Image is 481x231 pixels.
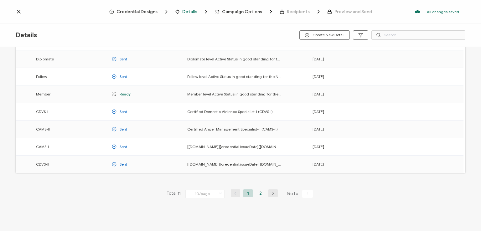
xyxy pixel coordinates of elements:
[120,90,131,98] span: Ready
[185,190,225,198] input: Select
[36,73,47,80] span: Fellow
[120,55,127,63] span: Sent
[215,8,274,15] span: Campaign Options
[187,90,281,98] span: Member level Active Status in good standing for the National Anger Management Association (NAMA)
[182,9,197,14] span: Details
[116,9,158,14] span: Credential Designs
[309,90,385,98] div: [DATE]
[167,189,181,198] span: Total 11
[187,126,278,133] span: Certified Anger Management Specialist-II (CAMS-II)
[371,30,465,40] input: Search
[187,143,281,150] span: [[DOMAIN_NAME]][credential.issueDate][[DOMAIN_NAME]]
[305,33,344,38] span: Create New Detail
[334,9,372,14] span: Preview and Send
[36,143,49,150] span: CAMS-I
[36,126,50,133] span: CAMS-II
[187,55,281,63] span: Diplomate level Active Status in good standing for the National [MEDICAL_DATA] Association (NAMA)
[36,90,51,98] span: Member
[36,161,49,168] span: CDVS-II
[222,9,262,14] span: Campaign Options
[309,143,385,150] div: [DATE]
[109,8,372,15] div: Breadcrumb
[36,108,48,115] span: CDVS-I
[327,9,372,14] span: Preview and Send
[427,9,459,14] p: All changes saved
[36,55,54,63] span: Diplomate
[120,143,127,150] span: Sent
[309,161,385,168] div: [DATE]
[309,73,385,80] div: [DATE]
[120,126,127,133] span: Sent
[287,9,310,14] span: Recipients
[120,73,127,80] span: Sent
[309,55,385,63] div: [DATE]
[299,30,350,40] button: Create New Detail
[187,161,281,168] span: [[DOMAIN_NAME]][credential.issueDate][[DOMAIN_NAME]]
[450,201,481,231] iframe: Chat Widget
[280,8,322,15] span: Recipients
[109,8,169,15] span: Credential Designs
[309,126,385,133] div: [DATE]
[187,108,273,115] span: Certified Domestic Violence Specialist-I (CDVS-I)
[256,189,265,197] li: 2
[16,31,37,39] span: Details
[187,73,281,80] span: Fellow level Active Status in good standing for the National Anger Management Association (NAMA)
[175,8,209,15] span: Details
[120,161,127,168] span: Sent
[120,108,127,115] span: Sent
[287,189,314,198] span: Go to
[243,189,253,197] li: 1
[309,108,385,115] div: [DATE]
